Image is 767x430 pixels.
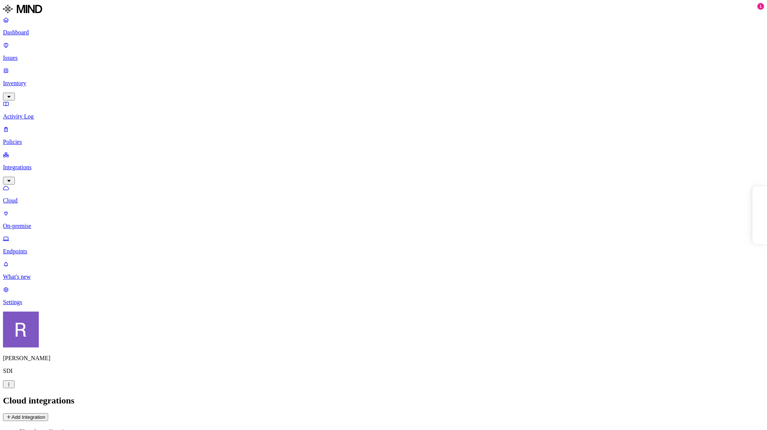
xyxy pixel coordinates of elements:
a: Endpoints [3,235,764,255]
img: Rich Thompson [3,312,39,347]
p: Integrations [3,164,764,171]
button: Add Integration [3,413,48,421]
a: Issues [3,42,764,61]
a: What's new [3,261,764,280]
a: Integrations [3,151,764,183]
a: Dashboard [3,16,764,36]
p: Issues [3,55,764,61]
a: Activity Log [3,100,764,120]
p: Endpoints [3,248,764,255]
p: On-premise [3,223,764,229]
img: MIND [3,3,42,15]
a: MIND [3,3,764,16]
a: Inventory [3,67,764,99]
p: SDI [3,368,764,374]
p: What's new [3,273,764,280]
p: Policies [3,139,764,145]
a: Settings [3,286,764,306]
h2: Cloud integrations [3,396,764,406]
p: Settings [3,299,764,306]
p: Dashboard [3,29,764,36]
p: Inventory [3,80,764,87]
div: 1 [757,3,764,10]
p: Activity Log [3,113,764,120]
a: Cloud [3,185,764,204]
p: Cloud [3,197,764,204]
a: Policies [3,126,764,145]
a: On-premise [3,210,764,229]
